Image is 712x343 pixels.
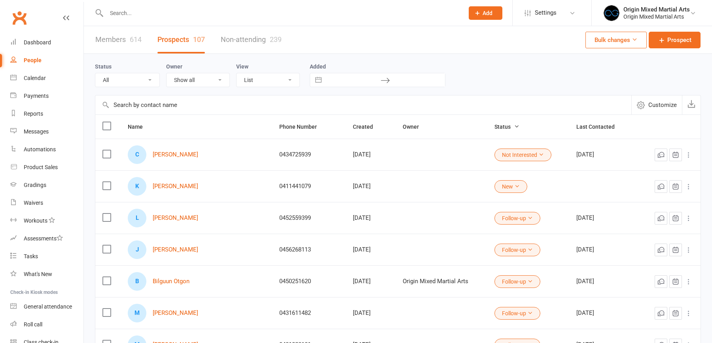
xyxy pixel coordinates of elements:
button: Status [494,122,519,131]
a: Prospects107 [157,26,205,53]
a: Clubworx [9,8,29,28]
span: Name [128,124,151,130]
div: M [128,304,146,322]
a: Dashboard [10,34,83,51]
div: Origin Mixed Martial Arts [403,278,480,285]
div: [DATE] [353,183,388,190]
button: Not Interested [494,149,551,161]
div: [DATE] [353,215,388,221]
div: Origin Mixed Martial Arts [623,6,690,13]
a: [PERSON_NAME] [153,151,198,158]
a: Product Sales [10,158,83,176]
button: Interact with the calendar and add the check-in date for your trip. [311,73,326,87]
button: Owner [403,122,428,131]
div: 239 [270,35,282,44]
div: [DATE] [576,151,632,158]
label: Status [95,63,112,70]
img: thumb_image1665119159.png [604,5,619,21]
a: [PERSON_NAME] [153,215,198,221]
button: Follow-up [494,275,540,288]
span: Owner [403,124,428,130]
a: Waivers [10,194,83,212]
div: [DATE] [353,151,388,158]
input: Search by contact name [95,95,631,114]
div: Payments [24,93,49,99]
div: [DATE] [353,310,388,316]
button: Phone Number [279,122,326,131]
a: Workouts [10,212,83,230]
div: C [128,145,146,164]
span: Add [483,10,492,16]
button: Last Contacted [576,122,623,131]
div: Gradings [24,182,46,188]
span: Settings [535,4,557,22]
div: Waivers [24,200,43,206]
label: Owner [166,63,182,70]
span: Customize [648,100,677,110]
a: People [10,51,83,69]
div: Product Sales [24,164,58,170]
button: Add [469,6,502,20]
span: Status [494,124,519,130]
div: K [128,177,146,196]
div: B [128,272,146,291]
a: Gradings [10,176,83,194]
input: Search... [104,8,458,19]
div: 0450251620 [279,278,339,285]
div: 0456268113 [279,246,339,253]
span: Phone Number [279,124,326,130]
a: Automations [10,141,83,158]
button: Follow-up [494,212,540,225]
div: Roll call [24,321,42,328]
button: Follow-up [494,307,540,320]
span: Prospect [667,35,691,45]
button: Name [128,122,151,131]
div: Automations [24,146,56,152]
label: Added [310,63,445,70]
div: 0452559399 [279,215,339,221]
div: J [128,240,146,259]
div: What's New [24,271,52,277]
div: Origin Mixed Martial Arts [623,13,690,20]
div: [DATE] [353,246,388,253]
div: Assessments [24,235,63,242]
a: Reports [10,105,83,123]
a: What's New [10,265,83,283]
a: Bilguun Otgon [153,278,189,285]
div: Messages [24,128,49,135]
button: Bulk changes [585,32,647,48]
div: L [128,209,146,227]
div: Dashboard [24,39,51,46]
div: Reports [24,111,43,117]
a: Calendar [10,69,83,87]
button: Created [353,122,382,131]
a: General attendance kiosk mode [10,298,83,316]
div: [DATE] [576,246,632,253]
div: Tasks [24,253,38,259]
div: 107 [193,35,205,44]
label: View [236,63,248,70]
div: General attendance [24,303,72,310]
div: 0434725939 [279,151,339,158]
span: Last Contacted [576,124,623,130]
a: Non-attending239 [221,26,282,53]
a: Roll call [10,316,83,333]
div: [DATE] [576,310,632,316]
div: Calendar [24,75,46,81]
button: Follow-up [494,244,540,256]
button: Customize [631,95,682,114]
div: Workouts [24,217,47,224]
div: 0431611482 [279,310,339,316]
div: People [24,57,42,63]
div: [DATE] [576,278,632,285]
a: [PERSON_NAME] [153,310,198,316]
a: Members614 [95,26,142,53]
a: [PERSON_NAME] [153,183,198,190]
a: Assessments [10,230,83,248]
div: 614 [130,35,142,44]
button: New [494,180,527,193]
a: Payments [10,87,83,105]
a: Prospect [649,32,701,48]
a: [PERSON_NAME] [153,246,198,253]
div: 0411441079 [279,183,339,190]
